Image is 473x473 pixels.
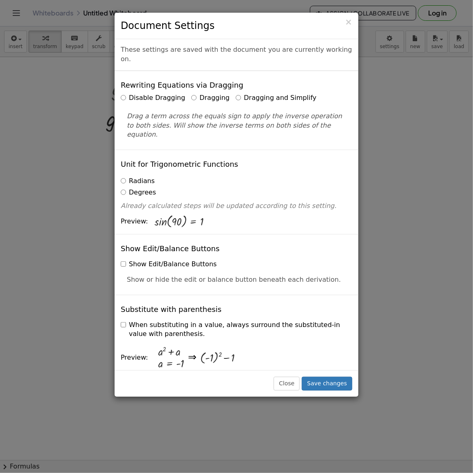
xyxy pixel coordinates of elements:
[345,18,352,27] button: Close
[121,177,155,186] label: Radians
[127,112,346,140] p: Drag a term across the equals sign to apply the inverse operation to both sides. Will show the in...
[121,245,219,253] h4: Show Edit/Balance Buttons
[121,305,221,314] h4: Substitute with parenthesis
[121,322,126,327] input: When substituting in a value, always surround the substituted-in value with parenthesis.
[191,93,230,103] label: Dragging
[121,354,148,361] span: Preview:
[121,201,352,211] p: Already calculated steps will be updated according to this setting.
[302,377,352,391] button: Save changes
[121,95,126,100] input: Disable Dragging
[121,217,148,226] span: Preview:
[121,261,126,267] input: Show Edit/Balance Buttons
[127,275,346,285] p: Show or hide the edit or balance button beneath each derivation.
[121,160,238,168] h4: Unit for Trigonometric Functions
[121,188,156,197] label: Degrees
[121,93,185,103] label: Disable Dragging
[121,81,243,89] h4: Rewriting Equations via Dragging
[188,351,197,365] div: ⇒
[115,39,358,71] div: These settings are saved with the document you are currently working on.
[121,190,126,195] input: Degrees
[121,320,352,339] label: When substituting in a value, always surround the substituted-in value with parenthesis.
[236,95,241,100] input: Dragging and Simplify
[345,17,352,27] span: ×
[121,260,217,269] label: Show Edit/Balance Buttons
[121,178,126,183] input: Radians
[274,377,300,391] button: Close
[121,19,352,33] h3: Document Settings
[236,93,316,103] label: Dragging and Simplify
[191,95,197,100] input: Dragging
